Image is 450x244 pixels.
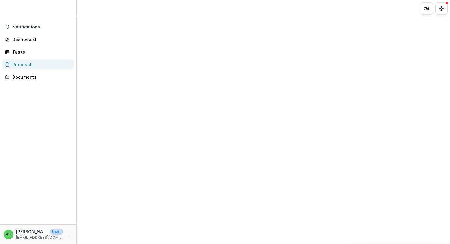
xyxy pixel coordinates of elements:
a: Tasks [2,47,74,57]
p: [PERSON_NAME] [16,228,48,235]
a: Dashboard [2,34,74,44]
a: Proposals [2,59,74,69]
p: [EMAIL_ADDRESS][DOMAIN_NAME] [16,235,63,240]
button: More [65,231,73,238]
button: Notifications [2,22,74,32]
div: Documents [12,74,69,80]
a: Documents [2,72,74,82]
div: Proposals [12,61,69,68]
button: Get Help [435,2,448,15]
p: User [50,229,63,235]
button: Partners [421,2,433,15]
div: Amanda Gaez [6,232,12,236]
div: Tasks [12,49,69,55]
div: Dashboard [12,36,69,43]
span: Notifications [12,24,71,30]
